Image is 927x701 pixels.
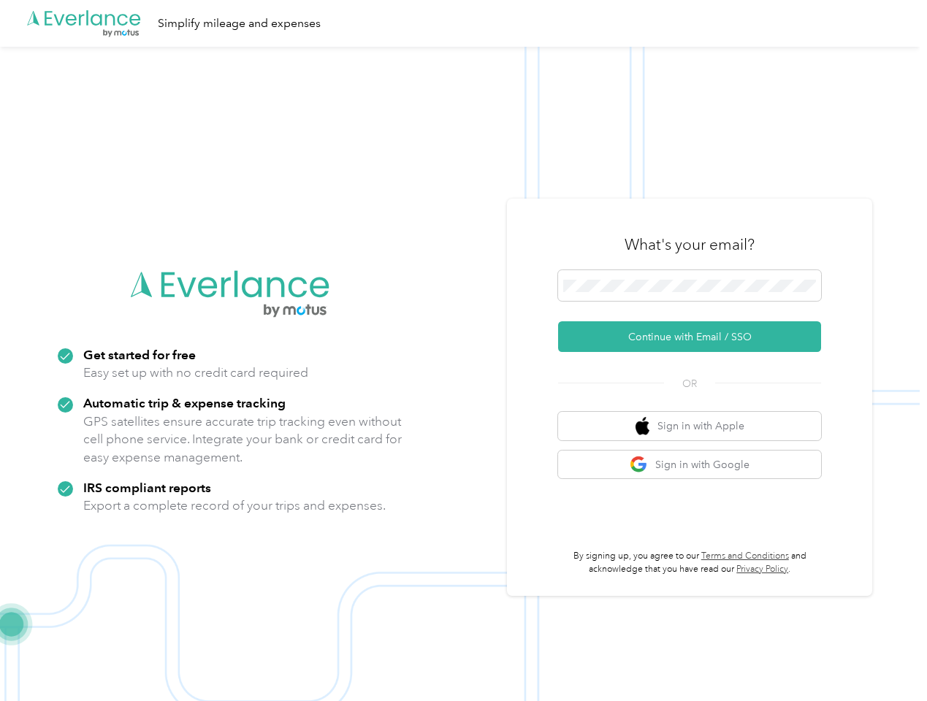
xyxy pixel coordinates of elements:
button: Continue with Email / SSO [558,321,821,352]
span: OR [664,376,715,391]
a: Privacy Policy [736,564,788,575]
p: Export a complete record of your trips and expenses. [83,497,386,515]
img: apple logo [636,417,650,435]
strong: Get started for free [83,347,196,362]
a: Terms and Conditions [701,551,789,562]
button: apple logoSign in with Apple [558,412,821,440]
img: google logo [630,456,648,474]
div: Simplify mileage and expenses [158,15,321,33]
p: Easy set up with no credit card required [83,364,308,382]
strong: Automatic trip & expense tracking [83,395,286,410]
p: GPS satellites ensure accurate trip tracking even without cell phone service. Integrate your bank... [83,413,403,467]
strong: IRS compliant reports [83,480,211,495]
h3: What's your email? [625,234,755,255]
button: google logoSign in with Google [558,451,821,479]
p: By signing up, you agree to our and acknowledge that you have read our . [558,550,821,575]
